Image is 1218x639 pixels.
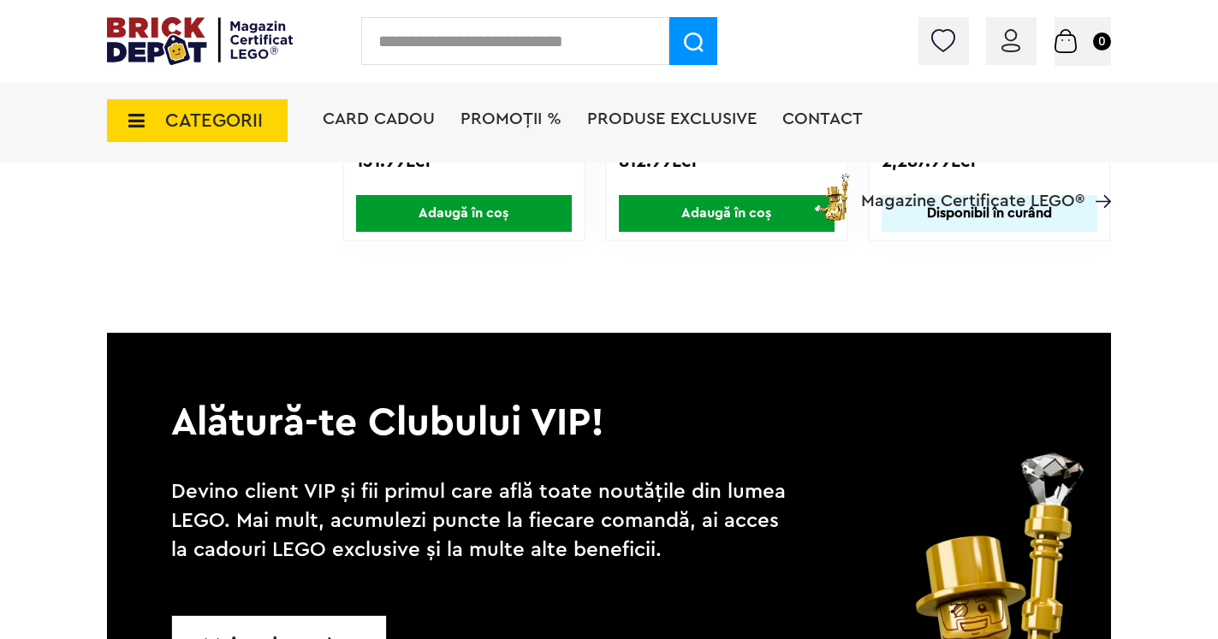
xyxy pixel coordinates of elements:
[165,111,263,130] span: CATEGORII
[587,110,757,127] a: Produse exclusive
[1084,170,1111,187] a: Magazine Certificate LEGO®
[107,333,1111,449] p: Alătură-te Clubului VIP!
[460,110,561,127] a: PROMOȚII %
[323,110,435,127] a: Card Cadou
[782,110,863,127] a: Contact
[171,477,796,565] p: Devino client VIP și fii primul care află toate noutățile din lumea LEGO. Mai mult, acumulezi pun...
[861,170,1084,210] span: Magazine Certificate LEGO®
[1093,33,1111,50] small: 0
